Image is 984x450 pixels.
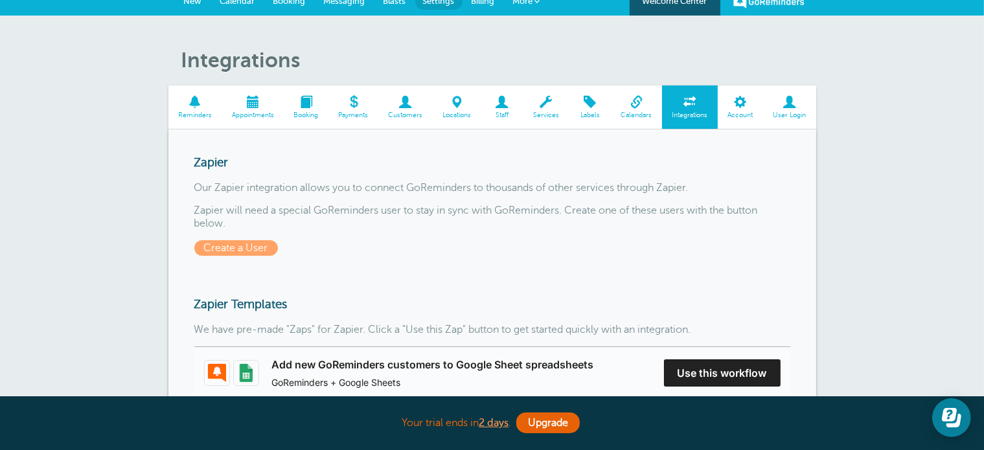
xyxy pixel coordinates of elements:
span: Account [724,111,757,119]
span: Calendars [617,111,656,119]
a: Booking [284,85,328,129]
a: Payments [328,85,378,129]
a: Reminders [168,85,222,129]
a: Account [718,85,763,129]
p: We have pre-made "Zaps" for Zapier. Click a "Use this Zap" button to get started quickly with an ... [194,324,790,336]
a: Locations [433,85,481,129]
a: Staff [481,85,523,129]
span: Services [529,111,562,119]
a: Services [523,85,569,129]
span: Labels [575,111,604,119]
span: Appointments [228,111,277,119]
h1: Integrations [181,48,816,73]
a: Labels [569,85,611,129]
a: 2 days [479,417,509,429]
span: Create a User [194,240,278,256]
span: Integrations [669,111,711,119]
p: Our Zapier integration allows you to connect GoReminders to thousands of other services through Z... [194,182,790,194]
h3: Zapier Templates [194,297,790,311]
a: Customers [378,85,433,129]
span: Staff [487,111,516,119]
a: Calendars [611,85,662,129]
iframe: Resource center [932,398,971,437]
a: Upgrade [516,412,580,433]
a: Appointments [222,85,284,129]
a: Create a User [194,242,284,254]
p: Zapier will need a special GoReminders user to stay in sync with GoReminders. Create one of these... [194,205,790,229]
a: User Login [763,85,816,129]
span: Payments [335,111,372,119]
span: Booking [290,111,322,119]
div: Your trial ends in . [168,409,816,437]
span: Customers [385,111,426,119]
span: Locations [439,111,475,119]
span: Reminders [175,111,216,119]
h3: Zapier [194,155,790,170]
span: User Login [770,111,810,119]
